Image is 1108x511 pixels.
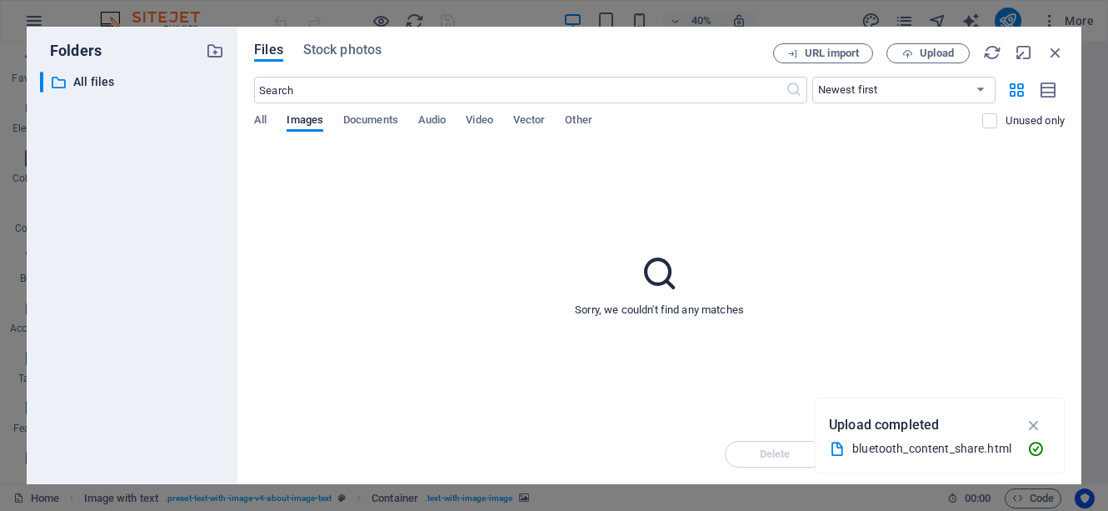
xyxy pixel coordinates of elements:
div: ​ [40,72,43,93]
span: Vector [513,110,546,133]
button: Upload [886,43,970,63]
span: Other [565,110,591,133]
span: Files [254,40,283,60]
div: bluetooth_content_share.html [852,439,1014,458]
i: Reload [983,43,1001,62]
span: All [254,110,267,133]
span: Audio [418,110,446,133]
input: Search [254,77,785,103]
i: Close [1046,43,1065,62]
span: Documents [343,110,398,133]
span: Upload [920,48,954,58]
button: URL import [773,43,873,63]
i: Minimize [1015,43,1033,62]
span: Stock photos [303,40,382,60]
span: Images [287,110,323,133]
p: All files [73,73,193,92]
i: Create new folder [206,42,224,60]
p: Displays only files that are not in use on the website. Files added during this session can still... [1006,113,1065,128]
p: Upload completed [829,414,939,436]
span: URL import [805,48,859,58]
span: Video [466,110,492,133]
p: Sorry, we couldn't find any matches [575,303,744,318]
p: Folders [40,40,102,62]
